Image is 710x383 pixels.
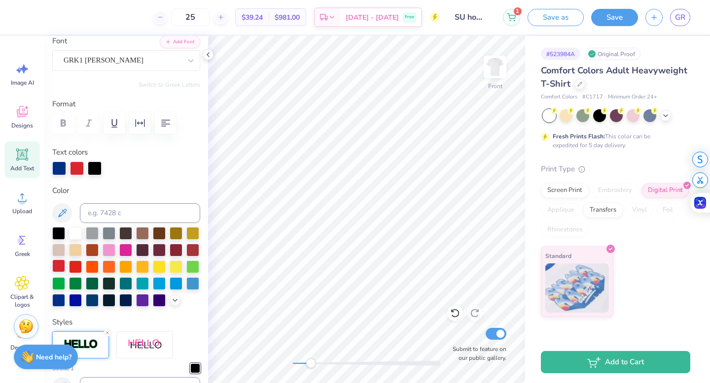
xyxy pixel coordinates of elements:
div: # 523984A [541,48,580,60]
a: GR [670,9,690,26]
label: Text colors [52,147,88,158]
button: Switch to Greek Letters [139,81,200,89]
span: Add Text [10,164,34,172]
button: 1 [503,9,520,26]
div: This color can be expedited for 5 day delivery. [553,132,674,150]
label: Styles [52,317,72,328]
span: Comfort Colors Adult Heavyweight T-Shirt [541,64,687,90]
span: Upload [12,207,32,215]
label: Font [52,35,67,47]
span: 1 [514,7,522,15]
span: Standard [545,251,571,261]
div: Transfers [583,203,623,218]
button: Save as [528,9,584,26]
label: Color [52,185,200,196]
div: Embroidery [592,183,639,198]
div: Front [488,82,502,91]
span: Designs [11,122,33,129]
div: Foil [656,203,679,218]
span: Minimum Order: 24 + [608,93,657,101]
input: Untitled Design [447,7,496,27]
img: Stroke [64,339,98,350]
span: Free [405,14,414,21]
span: $39.24 [242,12,263,23]
div: Applique [541,203,580,218]
span: [DATE] - [DATE] [346,12,399,23]
span: Greek [15,250,30,258]
div: Screen Print [541,183,589,198]
div: Digital Print [641,183,689,198]
div: Vinyl [626,203,653,218]
img: Standard [545,263,609,313]
img: Shadow [128,339,162,351]
div: Rhinestones [541,223,589,237]
span: # C1717 [582,93,603,101]
input: e.g. 7428 c [80,203,200,223]
strong: Need help? [36,352,71,362]
div: Original Proof [585,48,640,60]
span: Clipart & logos [6,293,38,309]
span: GR [675,12,685,23]
button: Add to Cart [541,351,690,373]
span: $981.00 [275,12,300,23]
strong: Fresh Prints Flash: [553,132,605,140]
div: Accessibility label [306,358,316,368]
input: – – [171,8,210,26]
div: Print Type [541,163,690,175]
img: Front [485,57,505,77]
label: Format [52,98,200,110]
button: Add Font [160,35,200,48]
span: Image AI [11,79,34,87]
label: Submit to feature on our public gallery. [447,345,506,362]
button: Save [591,9,638,26]
span: Comfort Colors [541,93,577,101]
span: Decorate [10,344,34,351]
